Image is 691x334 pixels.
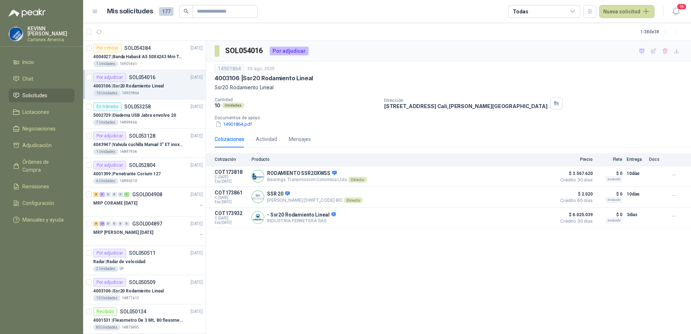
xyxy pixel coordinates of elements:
a: 8 25 0 0 0 0 GSOL004897[DATE] MRP [PERSON_NAME] [DATE] [93,219,204,243]
button: Nueva solicitud [599,5,654,18]
p: 3 días [627,210,645,219]
div: 7 Unidades [93,120,118,125]
div: 0 [118,192,123,197]
div: 6 Unidades [93,178,118,184]
span: Exp: [DATE] [215,220,247,225]
div: Todas [513,8,528,16]
p: 14876995 [122,325,139,330]
span: Crédito 60 días [557,198,593,203]
div: 0 [112,221,117,226]
div: Directo [344,197,363,203]
p: Producto [252,157,552,162]
a: Por adjudicarSOL050509[DATE] 4003106 |Ssr20 Rodamiento Lineal10 Unidades14877612 [83,275,206,304]
p: $ 0 [597,169,622,178]
p: Cotización [215,157,247,162]
p: SOL054384 [124,46,151,51]
p: 4001531 | Flexometro De 3 Mt, 80 flexometros de 3 m Marca Tajima [93,317,183,324]
p: SOL054016 [129,75,155,80]
div: Directo [348,177,367,183]
div: Incluido [605,197,622,203]
div: 0 [112,192,117,197]
div: 0 [106,221,111,226]
div: 10 Unidades [93,90,120,96]
p: 29 ago, 2025 [247,65,275,72]
div: Mensajes [289,135,311,143]
a: Configuración [9,196,74,210]
img: Company Logo [252,170,264,182]
p: [DATE] [190,308,203,315]
img: Logo peakr [9,9,46,17]
p: SOL053258 [124,104,151,109]
div: Actividad [256,135,277,143]
p: 4003106 | Ssr20 Rodamiento Lineal [215,74,313,82]
p: $ 0 [597,210,622,219]
p: 10 días [627,169,645,178]
a: Chat [9,72,74,86]
p: Ssr20 Rodamiento Lineal [215,83,682,91]
div: 8 [93,221,99,226]
p: MRP CORAME [DATE] [93,200,137,207]
a: Por adjudicarSOL050511[DATE] Radar |Radar de velocidad2 UnidadesSP [83,246,206,275]
p: SOL050134 [120,309,146,314]
span: $ 2.020 [557,190,593,198]
h3: SOL054016 [225,45,264,56]
p: 14897934 [120,149,137,155]
span: Solicitudes [22,91,47,99]
div: Recibido [93,307,117,316]
span: Negociaciones [22,125,56,133]
div: Por adjudicar [93,278,126,287]
p: [DATE] [190,220,203,227]
div: 0 [118,221,123,226]
span: Exp: [DATE] [215,179,247,184]
a: Por adjudicarSOL052804[DATE] 4001399 |Penetrante Corium 1276 Unidades14896510 [83,158,206,187]
img: Company Logo [252,211,264,223]
div: En tránsito [93,102,121,111]
p: 14901461 [120,61,137,67]
p: 10 [215,102,220,108]
div: 1 Unidades [93,149,118,155]
p: [DATE] [190,103,203,110]
p: 4004027 | Banda Habasit A5 50X4243 Mm Tension -2% [93,53,183,60]
div: Unidades [222,103,244,108]
img: Company Logo [9,27,23,41]
div: Incluido [605,218,622,223]
p: KEVINN [PERSON_NAME] [27,26,74,36]
p: RODAMIENTO SSR20XWSS [267,170,367,177]
button: 18 [669,5,682,18]
div: Por adjudicar [93,73,126,82]
a: Por adjudicarSOL054016[DATE] 4003106 |Ssr20 Rodamiento Lineal10 Unidades14901864 [83,70,206,99]
span: Configuración [22,199,54,207]
p: [DATE] [190,279,203,286]
span: Adjudicación [22,141,52,149]
p: 4003106 | Ssr20 Rodamiento Lineal [93,83,164,90]
p: 4003106 | Ssr20 Rodamiento Lineal [93,288,164,295]
span: 177 [159,7,173,16]
h1: Mis solicitudes [107,6,153,17]
div: 8 [93,192,99,197]
div: Cotizaciones [215,135,244,143]
p: 4043947 | Valvula cuchilla Manual 3" ET inox T/LUG [93,141,183,148]
a: 8 6 0 0 0 1 GSOL004908[DATE] MRP CORAME [DATE] [93,190,204,213]
a: Remisiones [9,180,74,193]
span: Exp: [DATE] [215,200,247,204]
p: COT173932 [215,210,247,216]
p: Dirección [384,98,548,103]
p: [DATE] [190,250,203,257]
span: Inicio [22,58,34,66]
div: Por adjudicar [270,47,309,55]
p: 4001399 | Penetrante Corium 127 [93,171,160,177]
span: C: [DATE] [215,196,247,200]
span: search [184,9,189,14]
p: 14899466 [120,120,137,125]
p: Docs [649,157,664,162]
span: Crédito 30 días [557,219,593,223]
span: $ 3.567.620 [557,169,593,178]
a: Inicio [9,55,74,69]
div: Incluido [605,176,622,182]
div: 2 Unidades [93,266,118,272]
p: Documentos de apoyo [215,115,688,120]
p: SOL053128 [129,133,155,138]
p: INDUSTRIA FERRETERA SAS [267,218,336,223]
p: [STREET_ADDRESS] Cali , [PERSON_NAME][GEOGRAPHIC_DATA] [384,103,548,109]
div: Por cotizar [93,44,121,52]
